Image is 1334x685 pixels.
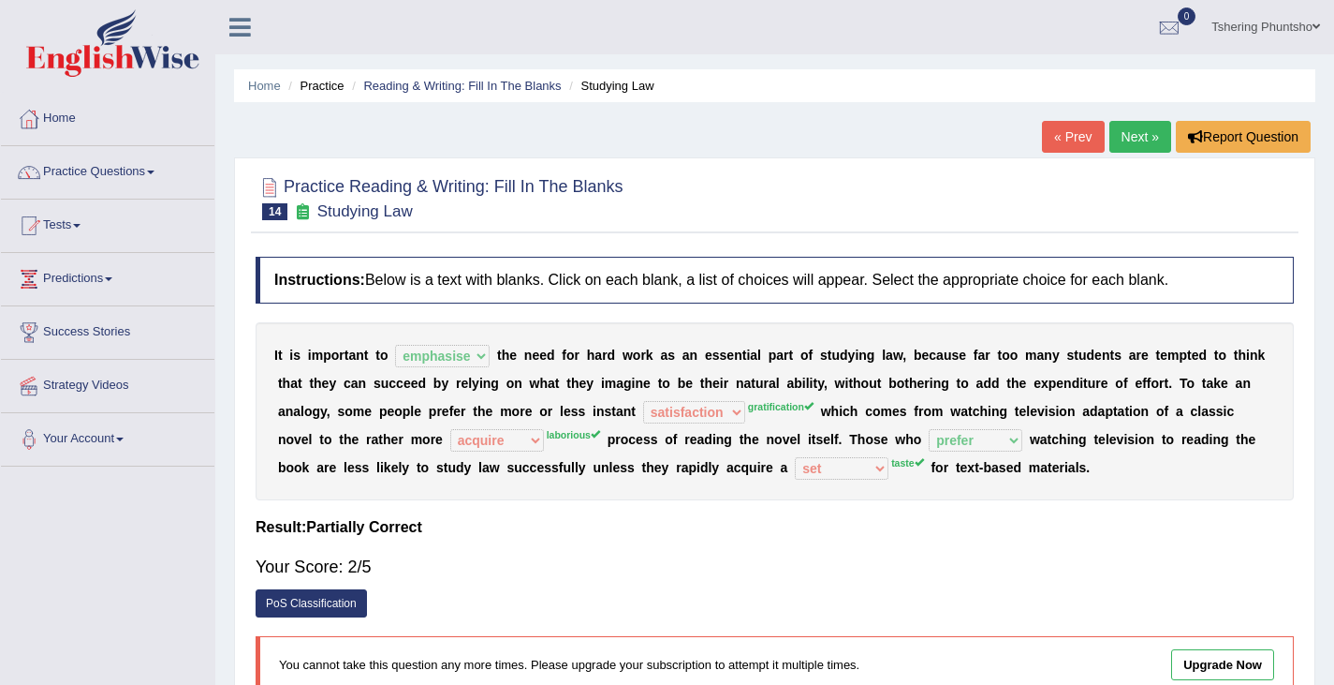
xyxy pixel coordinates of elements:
b: t [298,376,302,391]
span: 0 [1178,7,1196,25]
b: l [560,404,564,419]
b: t [555,376,560,391]
b: h [283,376,291,391]
b: a [750,348,757,363]
b: i [308,348,312,363]
b: b [888,376,897,391]
b: u [755,376,764,391]
b: l [806,376,810,391]
b: a [936,348,944,363]
b: o [1115,376,1123,391]
b: p [769,348,777,363]
a: Upgrade Now [1171,649,1274,680]
b: t [814,376,818,391]
a: Reading & Writing: Fill In The Blanks [363,79,561,93]
b: l [468,376,472,391]
b: r [924,376,929,391]
b: i [479,376,483,391]
b: h [909,376,917,391]
b: o [304,404,313,419]
b: i [720,376,724,391]
b: n [690,348,698,363]
b: n [359,376,367,391]
b: w [835,376,845,391]
b: o [344,404,353,419]
b: e [643,376,651,391]
b: e [1101,376,1108,391]
b: k [1258,348,1266,363]
b: g [941,376,949,391]
b: n [636,376,644,391]
b: n [933,376,942,391]
b: i [593,404,596,419]
b: i [855,348,858,363]
a: Success Stories [1,306,214,353]
b: u [869,376,877,391]
b: d [1087,348,1095,363]
b: t [278,348,283,363]
b: a [594,348,602,363]
b: t [1109,348,1114,363]
b: o [1010,348,1019,363]
small: Exam occurring question [292,203,312,221]
b: m [1167,348,1179,363]
b: t [566,376,571,391]
b: d [1198,348,1207,363]
b: s [1067,348,1075,363]
b: t [1165,376,1169,391]
b: b [794,376,802,391]
b: t [473,404,477,419]
b: t [309,376,314,391]
b: y [472,376,479,391]
b: y [320,404,327,419]
b: n [1242,376,1251,391]
b: a [744,376,752,391]
b: t [1214,348,1219,363]
b: o [662,376,670,391]
b: a [293,404,301,419]
b: t [700,376,705,391]
b: , [902,348,906,363]
b: h [571,376,579,391]
b: s [293,348,301,363]
b: a [886,348,893,363]
b: s [951,348,959,363]
b: d [608,348,616,363]
b: y [1052,348,1060,363]
b: m [312,348,323,363]
b: t [1202,376,1207,391]
b: n [1102,348,1110,363]
b: p [403,404,411,419]
b: c [344,376,351,391]
b: c [865,404,872,419]
b: t [1187,348,1192,363]
b: e [1141,348,1149,363]
b: t [998,348,1003,363]
b: i [1246,348,1250,363]
b: i [844,376,848,391]
b: l [410,404,414,419]
b: e [1221,376,1228,391]
b: h [314,376,322,391]
b: a [769,376,776,391]
b: n [1063,376,1072,391]
b: l [882,348,886,363]
b: e [461,376,468,391]
b: o [897,376,905,391]
b: p [1048,376,1057,391]
b: t [789,348,794,363]
b: e [1094,348,1102,363]
b: e [922,348,930,363]
b: m [605,376,616,391]
b: r [1095,376,1100,391]
b: t [375,348,380,363]
b: t [848,376,853,391]
b: e [387,404,394,419]
b: o [539,404,548,419]
b: m [353,404,364,419]
b: f [1123,376,1128,391]
b: s [720,348,727,363]
b: t [658,376,663,391]
b: y [817,376,824,391]
b: s [571,404,579,419]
